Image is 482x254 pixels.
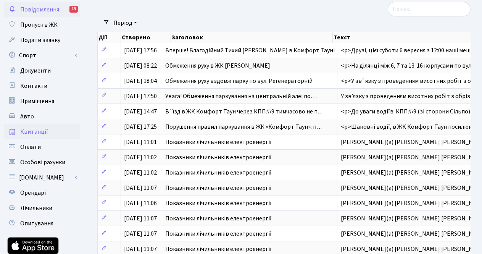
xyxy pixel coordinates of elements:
span: Вперше! Благодійний Тихий [PERSON_NAME] в Комфорт Тауні [165,46,335,55]
span: Документи [20,66,51,75]
span: Опитування [20,219,53,228]
a: Період [110,16,140,29]
a: Опитування [4,216,80,231]
span: [DATE] 11:01 [124,138,157,146]
span: Особові рахунки [20,158,65,167]
span: Показники лічильників електроенергії [165,245,272,253]
a: Квитанції [4,124,80,139]
span: Показники лічильників електроенергії [165,153,272,162]
span: Приміщення [20,97,54,105]
span: [DATE] 18:04 [124,77,157,85]
span: Показники лічильників електроенергії [165,184,272,192]
span: [DATE] 08:22 [124,61,157,70]
span: Увага! Обмеження паркування на центральній алеї по… [165,92,317,100]
span: Показники лічильників електроенергії [165,199,272,207]
span: Оплати [20,143,41,151]
span: [DATE] 17:56 [124,46,157,55]
span: Квитанції [20,128,48,136]
th: Створено [121,32,171,43]
span: [DATE] 11:07 [124,184,157,192]
span: Лічильники [20,204,52,212]
a: Подати заявку [4,32,80,48]
span: Показники лічильників електроенергії [165,138,272,146]
span: Авто [20,112,34,121]
span: [DATE] 11:07 [124,245,157,253]
span: [DATE] 11:02 [124,168,157,177]
span: Порушення правил паркування в ЖК «Комфорт Таун»: п… [165,123,322,131]
span: [DATE] 11:02 [124,153,157,162]
span: [DATE] 17:25 [124,123,157,131]
span: Обмеження руху вздовж парку по вул. Регенераторній [165,77,313,85]
span: Показники лічильників електроенергії [165,168,272,177]
span: Орендарі [20,189,46,197]
a: Лічильники [4,201,80,216]
a: Спорт [4,48,80,63]
a: Авто [4,109,80,124]
span: Пропуск в ЖК [20,21,58,29]
a: Орендарі [4,185,80,201]
span: Подати заявку [20,36,60,44]
span: [DATE] 14:47 [124,107,157,116]
span: Показники лічильників електроенергії [165,214,272,223]
a: Оплати [4,139,80,155]
span: <p>На ділянці між 6, 7 та 13-16 корпусами по вул.… [341,61,479,70]
span: [DATE] 11:07 [124,230,157,238]
a: Особові рахунки [4,155,80,170]
span: В`їзд в ЖК Комфорт Таун через КПП№9 тимчасово не п… [165,107,324,116]
a: Приміщення [4,94,80,109]
span: [DATE] 11:07 [124,214,157,223]
span: [DATE] 17:50 [124,92,157,100]
a: Документи [4,63,80,78]
a: Контакти [4,78,80,94]
a: Пропуск в ЖК [4,17,80,32]
input: Пошук... [388,2,471,16]
span: Повідомлення [20,5,59,14]
a: Повідомлення13 [4,2,80,17]
span: Показники лічильників електроенергії [165,230,272,238]
span: Обмеження руху в ЖК [PERSON_NAME] [165,61,270,70]
span: Контакти [20,82,47,90]
div: 13 [69,6,78,13]
th: Дії [98,32,121,43]
a: [DOMAIN_NAME] [4,170,80,185]
th: Заголовок [171,32,333,43]
span: [DATE] 11:06 [124,199,157,207]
